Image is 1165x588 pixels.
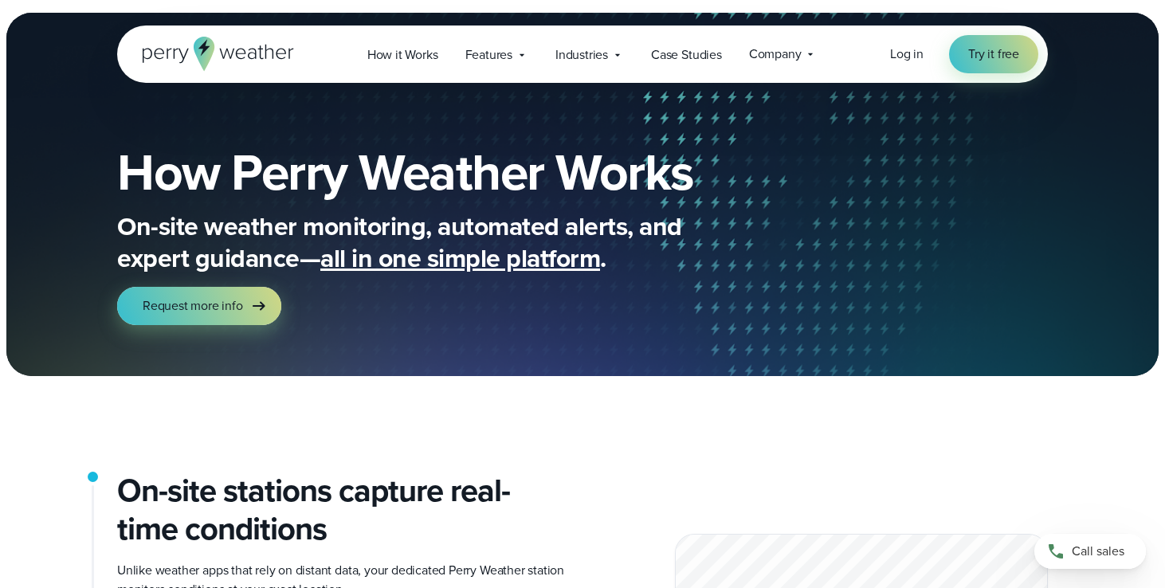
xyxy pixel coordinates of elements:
[555,45,608,65] span: Industries
[968,45,1019,64] span: Try it free
[749,45,802,64] span: Company
[651,45,722,65] span: Case Studies
[890,45,924,64] a: Log in
[320,239,600,277] span: all in one simple platform
[1072,542,1124,561] span: Call sales
[117,210,755,274] p: On-site weather monitoring, automated alerts, and expert guidance— .
[354,38,452,71] a: How it Works
[949,35,1038,73] a: Try it free
[1034,534,1146,569] a: Call sales
[637,38,735,71] a: Case Studies
[143,296,243,316] span: Request more info
[117,287,281,325] a: Request more info
[117,472,570,548] h2: On-site stations capture real-time conditions
[890,45,924,63] span: Log in
[367,45,438,65] span: How it Works
[117,147,809,198] h1: How Perry Weather Works
[465,45,512,65] span: Features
